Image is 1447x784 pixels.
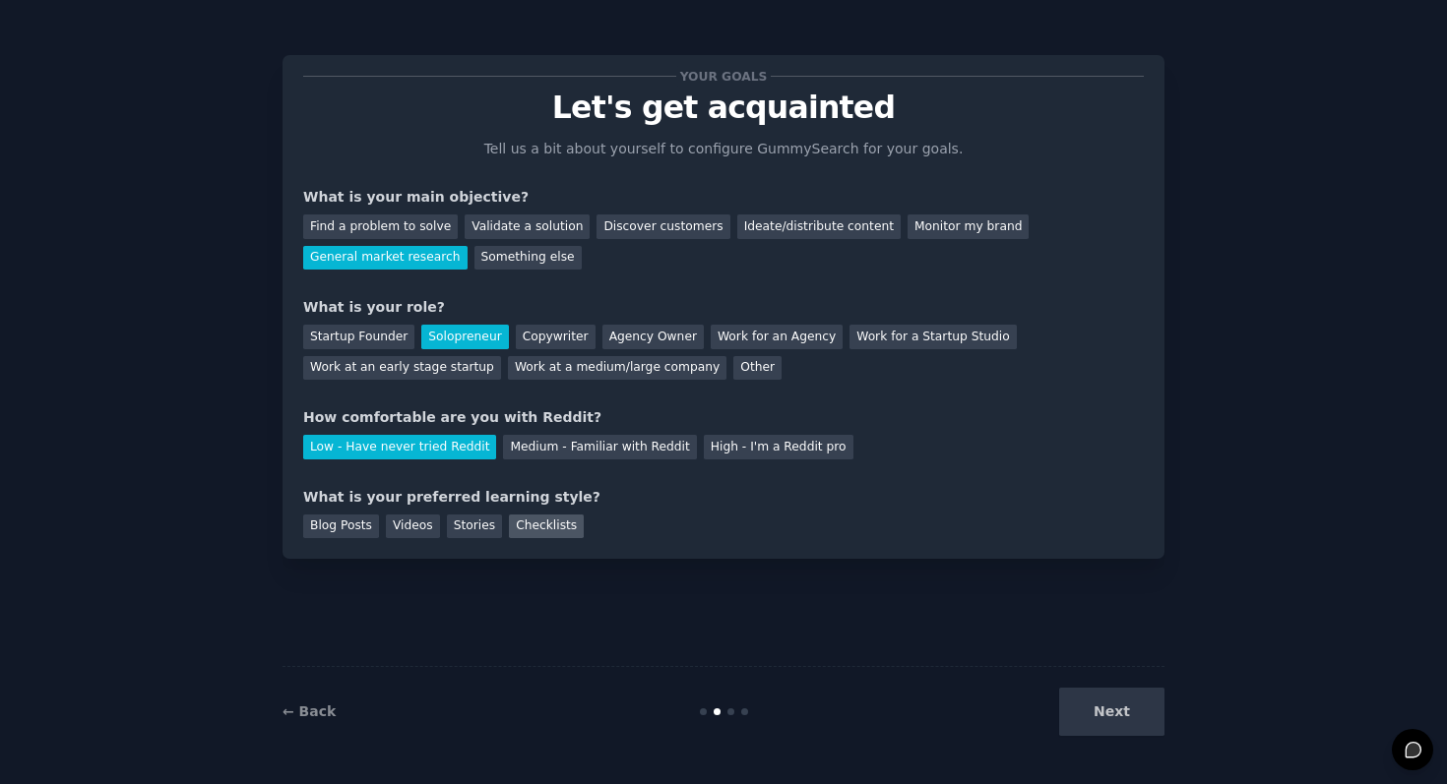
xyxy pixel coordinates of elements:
span: Your goals [676,66,771,87]
div: Work at an early stage startup [303,356,501,381]
div: General market research [303,246,468,271]
div: Blog Posts [303,514,379,539]
p: Tell us a bit about yourself to configure GummySearch for your goals. [475,139,972,159]
div: What is your preferred learning style? [303,487,1144,508]
div: Work for an Agency [711,325,843,349]
div: Copywriter [516,325,596,349]
div: Monitor my brand [908,214,1029,239]
div: Other [733,356,782,381]
div: Discover customers [597,214,729,239]
div: Medium - Familiar with Reddit [503,435,696,459]
div: Something else [474,246,582,271]
div: Solopreneur [421,325,508,349]
div: How comfortable are you with Reddit? [303,407,1144,428]
div: Work for a Startup Studio [849,325,1016,349]
div: Stories [447,514,502,539]
div: Validate a solution [465,214,590,239]
div: Videos [386,514,440,539]
div: Ideate/distribute content [737,214,901,239]
div: Low - Have never tried Reddit [303,435,496,459]
div: What is your main objective? [303,187,1144,208]
div: High - I'm a Reddit pro [704,435,853,459]
a: ← Back [283,703,336,719]
div: Checklists [509,514,584,539]
div: Startup Founder [303,325,414,349]
p: Let's get acquainted [303,90,1144,125]
div: Find a problem to solve [303,214,458,239]
div: Work at a medium/large company [508,356,726,381]
div: Agency Owner [602,325,704,349]
div: What is your role? [303,297,1144,318]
